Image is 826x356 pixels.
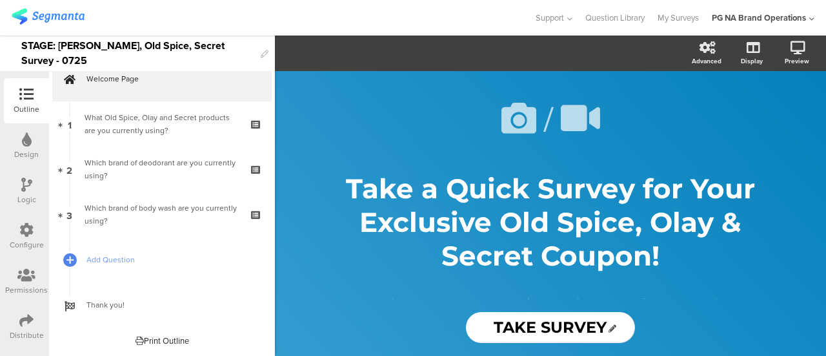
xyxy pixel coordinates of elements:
a: 3 Which brand of body wash are you currently using? [52,192,272,237]
span: 2 [66,162,72,176]
div: Which brand of body wash are you currently using? [85,202,239,227]
input: Start [466,312,635,343]
img: segmanta logo [12,8,85,25]
div: Logic [17,194,36,205]
div: Preview [785,56,809,66]
p: Take a Quick Survey for Your Exclusive Old Spice, Olay & Secret Coupon! [312,172,789,273]
div: Display [741,56,763,66]
div: Advanced [692,56,721,66]
span: Thank you! [86,298,252,311]
a: 1 What Old Spice, Olay and Secret products are you currently using? [52,101,272,147]
span: Support [536,12,564,24]
div: STAGE: [PERSON_NAME], Old Spice, Secret Survey - 0725 [21,36,254,71]
a: Thank you! [52,282,272,328]
div: PG NA Brand Operations [712,12,806,24]
div: Configure [10,239,44,251]
div: Distribute [10,330,44,341]
span: Add Question [86,253,252,266]
div: Print Outline [136,335,189,347]
span: 1 [68,117,72,131]
div: What Old Spice, Olay and Secret products are you currently using? [85,111,239,137]
span: 3 [66,207,72,222]
div: Design [14,149,39,160]
div: Which brand of deodorant are you currently using? [85,156,239,182]
div: Permissions [5,284,48,296]
a: 2 Which brand of deodorant are you currently using? [52,147,272,192]
span: / [543,94,554,145]
span: Welcome Page [86,72,252,85]
div: Outline [14,103,39,115]
a: Welcome Page [52,56,272,101]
